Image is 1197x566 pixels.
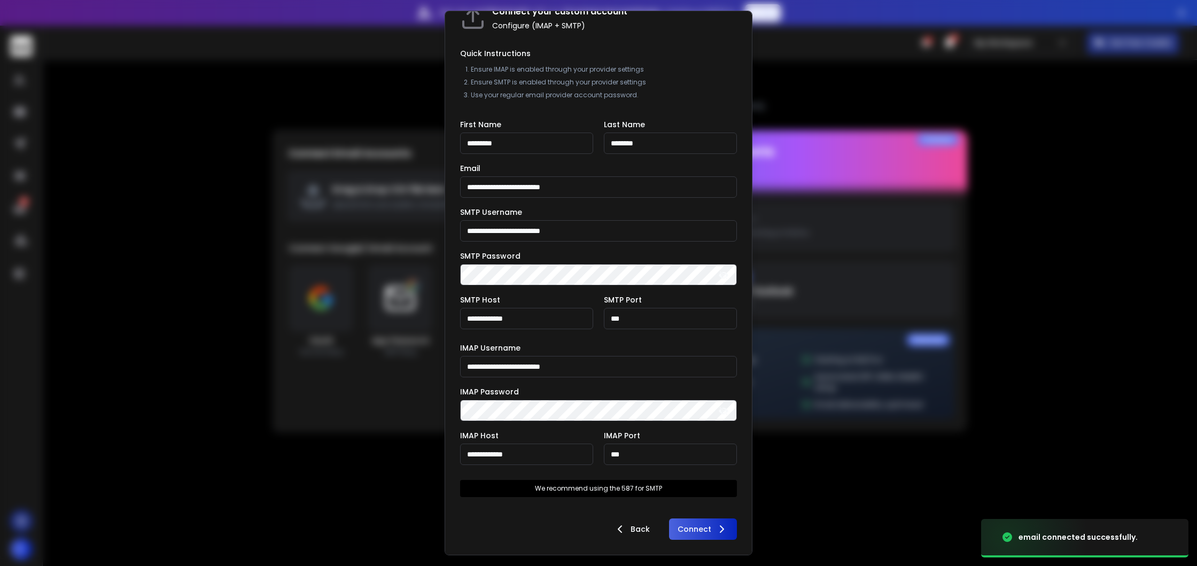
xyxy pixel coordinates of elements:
[1019,532,1138,542] div: email connected successfully.
[605,518,658,540] button: Back
[460,48,737,59] h2: Quick Instructions
[460,296,500,304] label: SMTP Host
[604,432,640,439] label: IMAP Port
[471,91,737,99] li: Use your regular email provider account password.
[492,5,627,18] h1: Connect your custom account
[460,388,519,396] label: IMAP Password
[460,208,522,216] label: SMTP Username
[471,65,737,74] li: Ensure IMAP is enabled through your provider settings
[460,344,520,352] label: IMAP Username
[535,484,662,493] p: We recommend using the 587 for SMTP
[492,20,627,31] p: Configure (IMAP + SMTP)
[604,296,642,304] label: SMTP Port
[460,432,499,439] label: IMAP Host
[604,121,645,128] label: Last Name
[460,252,520,260] label: SMTP Password
[669,518,737,540] button: Connect
[460,165,480,172] label: Email
[471,78,737,87] li: Ensure SMTP is enabled through your provider settings
[460,121,501,128] label: First Name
